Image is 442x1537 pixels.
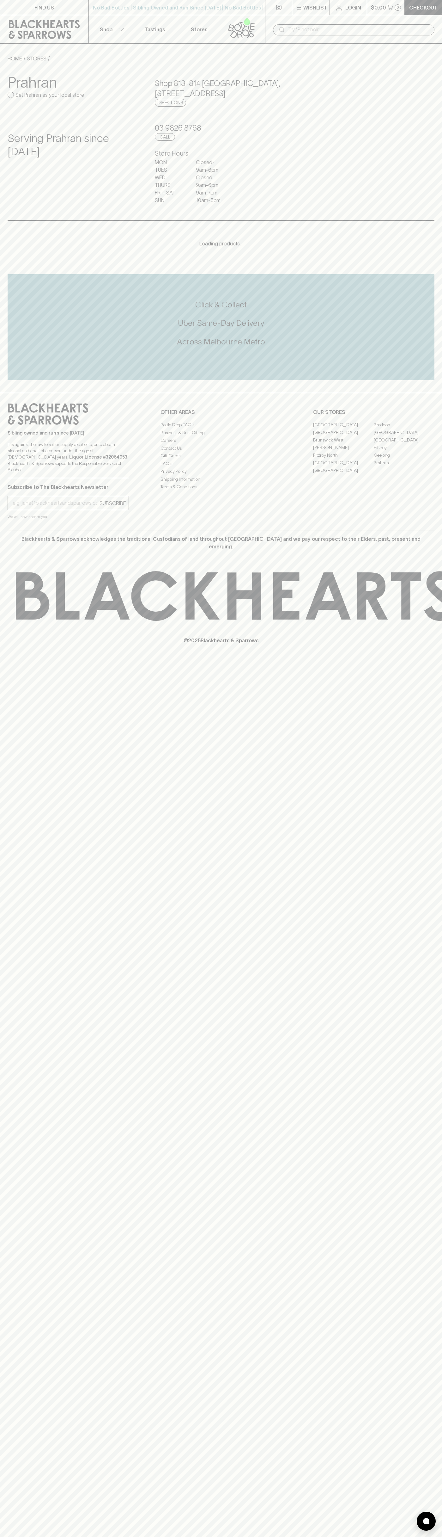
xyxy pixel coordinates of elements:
a: [GEOGRAPHIC_DATA] [313,466,374,474]
a: Tastings [133,15,177,43]
p: Closed - [196,158,227,166]
a: FAQ's [160,460,282,467]
div: Call to action block [8,274,434,380]
p: 9am - 6pm [196,181,227,189]
p: Set Prahran as your local store [15,91,84,99]
h5: Click & Collect [8,299,434,310]
h4: Serving Prahran since [DATE] [8,132,140,158]
p: FRI - SAT [155,189,186,196]
p: Sibling owned and run since [DATE] [8,430,129,436]
p: SUN [155,196,186,204]
p: Closed - [196,174,227,181]
p: Shop [100,26,112,33]
a: [GEOGRAPHIC_DATA] [313,429,374,436]
a: Fitzroy North [313,451,374,459]
p: MON [155,158,186,166]
p: Login [345,4,361,11]
a: [PERSON_NAME] [313,444,374,451]
a: HOME [8,56,22,61]
a: Shipping Information [160,475,282,483]
p: Stores [191,26,207,33]
a: Contact Us [160,444,282,452]
p: $0.00 [371,4,386,11]
p: THURS [155,181,186,189]
p: OUR STORES [313,408,434,416]
h5: Uber Same-Day Delivery [8,318,434,328]
a: [GEOGRAPHIC_DATA] [374,429,434,436]
p: Blackhearts & Sparrows acknowledges the traditional Custodians of land throughout [GEOGRAPHIC_DAT... [12,535,430,550]
img: bubble-icon [423,1518,429,1524]
a: Careers [160,437,282,444]
a: Brunswick West [313,436,374,444]
button: Shop [89,15,133,43]
strong: Liquor License #32064953 [69,454,127,460]
p: WED [155,174,186,181]
p: Wishlist [303,4,327,11]
h5: Shop 813-814 [GEOGRAPHIC_DATA] , [STREET_ADDRESS] [155,78,287,99]
input: Try "Pinot noir" [288,25,429,35]
h3: Prahran [8,73,140,91]
h6: Store Hours [155,148,287,158]
p: TUES [155,166,186,174]
a: Directions [155,99,186,107]
a: Privacy Policy [160,468,282,475]
p: 0 [397,6,399,9]
input: e.g. jane@blackheartsandsparrows.com.au [13,498,97,508]
a: Gift Cards [160,452,282,460]
a: [GEOGRAPHIC_DATA] [374,436,434,444]
button: SUBSCRIBE [97,496,129,510]
a: Fitzroy [374,444,434,451]
p: SUBSCRIBE [100,499,126,507]
h5: 03 9826 8768 [155,123,287,133]
p: 10am - 5pm [196,196,227,204]
a: Terms & Conditions [160,483,282,491]
a: [GEOGRAPHIC_DATA] [313,421,374,429]
p: 9am - 6pm [196,166,227,174]
p: We will never spam you [8,514,129,520]
p: Checkout [409,4,438,11]
p: It is against the law to sell or supply alcohol to, or to obtain alcohol on behalf of a person un... [8,441,129,473]
a: Bottle Drop FAQ's [160,421,282,429]
a: STORES [27,56,46,61]
p: 9am - 7pm [196,189,227,196]
h5: Across Melbourne Metro [8,336,434,347]
p: FIND US [34,4,54,11]
p: Loading products... [6,240,436,247]
a: Prahran [374,459,434,466]
a: Stores [177,15,221,43]
a: Geelong [374,451,434,459]
p: Tastings [145,26,165,33]
p: OTHER AREAS [160,408,282,416]
a: [GEOGRAPHIC_DATA] [313,459,374,466]
a: Business & Bulk Gifting [160,429,282,436]
p: Subscribe to The Blackhearts Newsletter [8,483,129,491]
a: Braddon [374,421,434,429]
a: Call [155,133,175,141]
